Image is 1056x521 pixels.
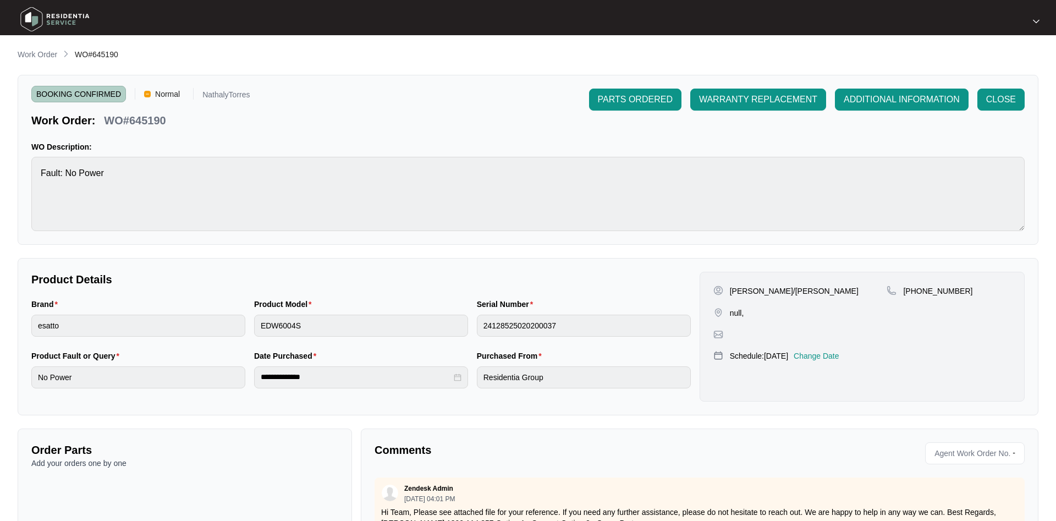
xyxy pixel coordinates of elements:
[477,315,691,337] input: Serial Number
[903,286,972,297] p: [PHONE_NUMBER]
[930,445,1010,462] span: Agent Work Order No.
[589,89,681,111] button: PARTS ORDERED
[382,485,398,501] img: user.svg
[31,113,95,128] p: Work Order:
[404,484,453,493] p: Zendesk Admin
[1013,445,1020,462] p: -
[404,496,455,502] p: [DATE] 04:01 PM
[31,458,338,469] p: Add your orders one by one
[104,113,166,128] p: WO#645190
[977,89,1025,111] button: CLOSE
[16,3,94,36] img: residentia service logo
[31,299,62,310] label: Brand
[62,50,70,58] img: chevron-right
[15,49,59,61] a: Work Order
[31,157,1025,231] textarea: Fault: No Power
[31,141,1025,152] p: WO Description:
[254,299,316,310] label: Product Model
[699,93,817,106] span: WARRANTY REPLACEMENT
[986,93,1016,106] span: CLOSE
[794,350,839,361] p: Change Date
[844,93,960,106] span: ADDITIONAL INFORMATION
[75,50,118,59] span: WO#645190
[254,350,321,361] label: Date Purchased
[713,330,723,339] img: map-pin
[31,442,338,458] p: Order Parts
[730,350,788,361] p: Schedule: [DATE]
[31,315,245,337] input: Brand
[598,93,673,106] span: PARTS ORDERED
[477,350,546,361] label: Purchased From
[477,366,691,388] input: Purchased From
[730,286,859,297] p: [PERSON_NAME]/[PERSON_NAME]
[835,89,969,111] button: ADDITIONAL INFORMATION
[31,350,124,361] label: Product Fault or Query
[31,272,691,287] p: Product Details
[151,86,184,102] span: Normal
[31,366,245,388] input: Product Fault or Query
[144,91,151,97] img: Vercel Logo
[713,286,723,295] img: user-pin
[261,371,452,383] input: Date Purchased
[477,299,537,310] label: Serial Number
[1033,19,1039,24] img: dropdown arrow
[713,308,723,317] img: map-pin
[202,91,250,102] p: NathalyTorres
[730,308,744,319] p: null,
[375,442,692,458] p: Comments
[254,315,468,337] input: Product Model
[690,89,826,111] button: WARRANTY REPLACEMENT
[713,350,723,360] img: map-pin
[887,286,897,295] img: map-pin
[31,86,126,102] span: BOOKING CONFIRMED
[18,49,57,60] p: Work Order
